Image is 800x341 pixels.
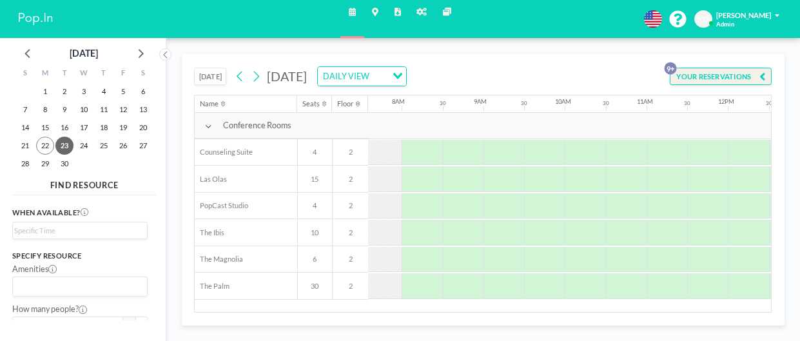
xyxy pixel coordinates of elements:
span: Thursday, September 4, 2025 [95,83,113,101]
span: [DATE] [267,68,307,84]
span: Conference Rooms [223,121,291,131]
span: [PERSON_NAME] [716,11,771,19]
div: [DATE] [70,44,98,63]
span: Tuesday, September 30, 2025 [55,155,73,173]
span: 2 [333,282,368,291]
span: Wednesday, September 3, 2025 [75,83,93,101]
span: 2 [333,255,368,264]
span: Admin [716,21,734,28]
div: S [15,66,35,83]
span: Wednesday, September 24, 2025 [75,137,93,155]
span: 15 [298,175,332,184]
div: 30 [684,101,690,107]
span: 2 [333,201,368,210]
button: + [135,317,148,334]
span: 4 [298,148,332,157]
span: Tuesday, September 16, 2025 [55,119,73,137]
span: Monday, September 22, 2025 [36,137,54,155]
img: organization-logo [16,9,55,30]
div: 30 [440,101,446,107]
span: Saturday, September 27, 2025 [134,137,152,155]
span: PopCast Studio [195,201,248,210]
div: S [133,66,153,83]
span: 4 [298,201,332,210]
h3: Specify resource [12,251,148,260]
div: F [113,66,133,83]
span: Wednesday, September 10, 2025 [75,101,93,119]
span: Friday, September 5, 2025 [114,83,132,101]
div: 8AM [392,98,405,106]
div: W [74,66,93,83]
span: Monday, September 8, 2025 [36,101,54,119]
span: 30 [298,282,332,291]
div: 10AM [555,98,571,106]
span: Las Olas [195,175,227,184]
p: 9+ [665,62,677,74]
span: Friday, September 12, 2025 [114,101,132,119]
input: Search for option [14,225,140,236]
div: 12PM [718,98,734,106]
span: Tuesday, September 9, 2025 [55,101,73,119]
span: The Magnolia [195,255,243,264]
div: Search for option [13,222,147,239]
div: Seats [302,99,320,108]
span: Monday, September 15, 2025 [36,119,54,137]
span: Thursday, September 11, 2025 [95,101,113,119]
span: Wednesday, September 17, 2025 [75,119,93,137]
div: M [35,66,54,83]
span: Sunday, September 7, 2025 [16,101,34,119]
span: Thursday, September 25, 2025 [95,137,113,155]
h4: FIND RESOURCE [12,176,156,190]
span: Tuesday, September 2, 2025 [55,83,73,101]
span: 6 [298,255,332,264]
span: Saturday, September 20, 2025 [134,119,152,137]
div: Search for option [318,67,405,86]
div: T [55,66,74,83]
span: Sunday, September 28, 2025 [16,155,34,173]
span: Sunday, September 14, 2025 [16,119,34,137]
div: 30 [603,101,609,107]
span: Sunday, September 21, 2025 [16,137,34,155]
span: 10 [298,228,332,237]
span: DAILY VIEW [320,70,371,83]
span: 2 [333,148,368,157]
label: Amenities [12,264,57,275]
span: Friday, September 19, 2025 [114,119,132,137]
span: Monday, September 1, 2025 [36,83,54,101]
span: 2 [333,175,368,184]
div: 11AM [637,98,653,106]
span: Tuesday, September 23, 2025 [55,137,73,155]
button: YOUR RESERVATIONS9+ [670,68,772,86]
div: Floor [337,99,353,108]
div: 9AM [474,98,487,106]
span: Friday, September 26, 2025 [114,137,132,155]
input: Search for option [14,280,140,293]
div: 30 [766,101,772,107]
span: The Palm [195,282,229,291]
span: Saturday, September 6, 2025 [134,83,152,101]
div: 30 [521,101,527,107]
button: - [123,317,135,334]
span: The Ibis [195,228,224,237]
input: Search for option [373,70,385,83]
div: Search for option [13,277,147,296]
div: Name [200,99,219,108]
button: [DATE] [194,68,226,86]
span: 2 [333,228,368,237]
span: Saturday, September 13, 2025 [134,101,152,119]
span: Thursday, September 18, 2025 [95,119,113,137]
div: T [94,66,113,83]
span: KO [698,15,708,24]
span: Counseling Suite [195,148,253,157]
label: How many people? [12,304,87,315]
span: Monday, September 29, 2025 [36,155,54,173]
